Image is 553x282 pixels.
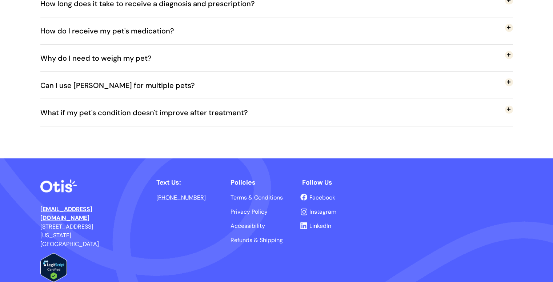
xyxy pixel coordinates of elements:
[40,253,67,282] img: Verify Approval for www.otisforpets.com
[231,222,265,230] span: Accessibility
[231,237,283,243] a: Refunds & Shipping
[156,194,206,201] a: [PHONE_NUMBER]
[40,99,513,126] button: What if my pet's condition doesn't improve after treatment?
[40,101,259,125] span: What if my pet's condition doesn't improve after treatment?
[309,223,331,229] a: LinkedIn
[40,223,99,248] span: [STREET_ADDRESS] [US_STATE][GEOGRAPHIC_DATA]
[309,208,336,215] span: Instagram
[309,195,335,201] a: Facebook
[40,205,92,222] a: [EMAIL_ADDRESS][DOMAIN_NAME]
[231,236,283,244] span: Refunds & Shipping
[231,194,283,201] span: Terms & Conditions
[40,72,513,99] button: Can I use [PERSON_NAME] for multiple pets?
[40,19,185,43] span: How do I receive my pet's medication?
[231,208,268,215] span: Privacy Policy
[156,178,181,187] span: Text Us:
[309,209,336,215] a: Instagram
[231,209,268,215] a: Privacy Policy
[309,194,335,201] span: Facebook
[40,17,513,44] button: How do I receive my pet's medication?
[40,45,513,72] button: Why do I need to weigh my pet?
[231,178,256,187] span: Policies
[302,178,332,187] span: Follow Us
[231,223,265,229] a: Accessibility
[231,195,283,201] a: Terms & Conditions
[40,73,206,97] span: Can I use [PERSON_NAME] for multiple pets?
[309,222,331,230] span: LinkedIn
[40,46,163,70] span: Why do I need to weigh my pet?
